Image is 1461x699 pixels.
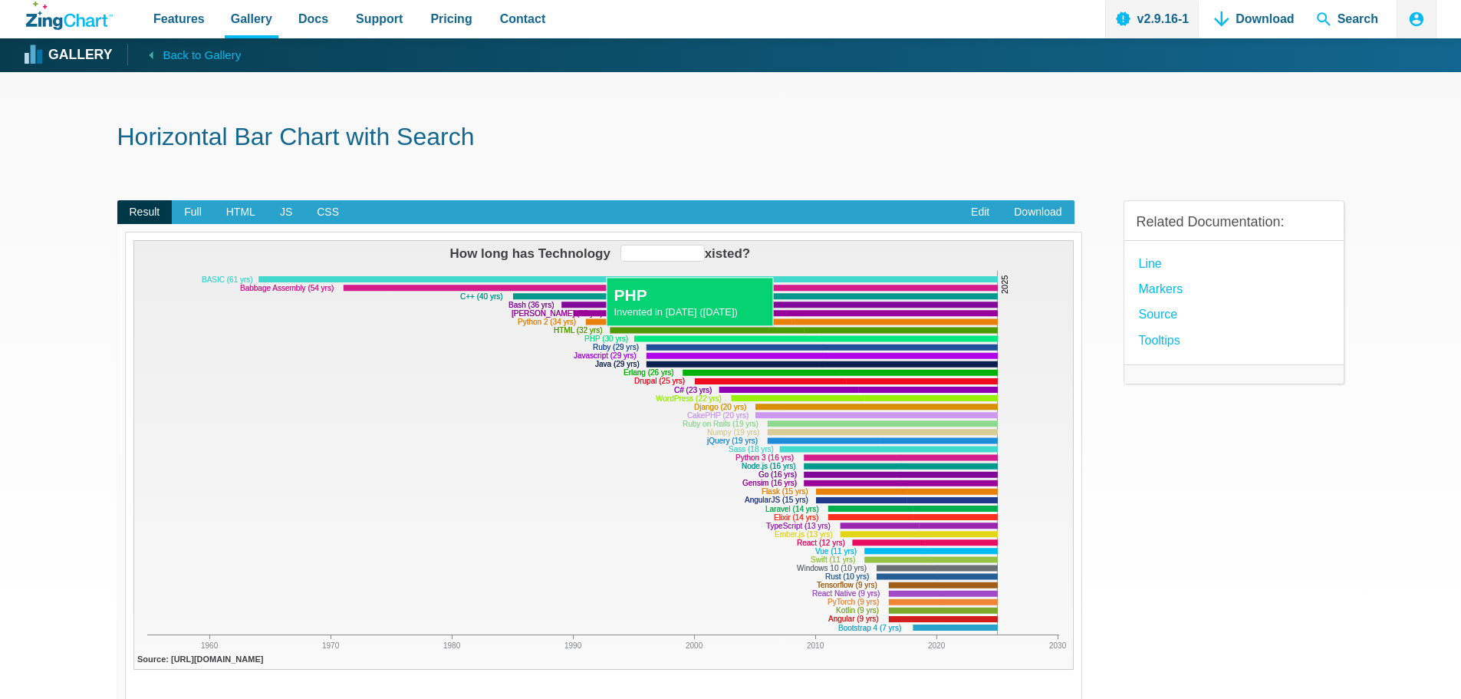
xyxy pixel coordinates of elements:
[153,8,205,29] span: Features
[172,200,214,225] span: Full
[298,8,328,29] span: Docs
[1002,200,1074,225] a: Download
[26,44,112,67] a: Gallery
[26,2,113,30] a: ZingChart Logo. Click to return to the homepage
[127,44,241,65] a: Back to Gallery
[430,8,472,29] span: Pricing
[231,8,272,29] span: Gallery
[959,200,1002,225] a: Edit
[1139,279,1183,299] a: Markers
[48,48,112,62] strong: Gallery
[1049,641,1067,650] tspan: 2030
[304,200,351,225] span: CSS
[356,8,403,29] span: Support
[1137,213,1331,231] h3: Related Documentation:
[928,641,946,650] tspan: 2020
[1139,330,1180,351] a: Tooltips
[117,200,173,225] span: Result
[214,200,268,225] span: HTML
[163,45,241,65] span: Back to Gallery
[999,275,1009,294] tspan: 2025
[117,121,1344,156] h1: Horizontal Bar Chart with Search
[268,200,304,225] span: JS
[500,8,546,29] span: Contact
[1139,253,1162,274] a: Line
[1139,304,1178,325] a: source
